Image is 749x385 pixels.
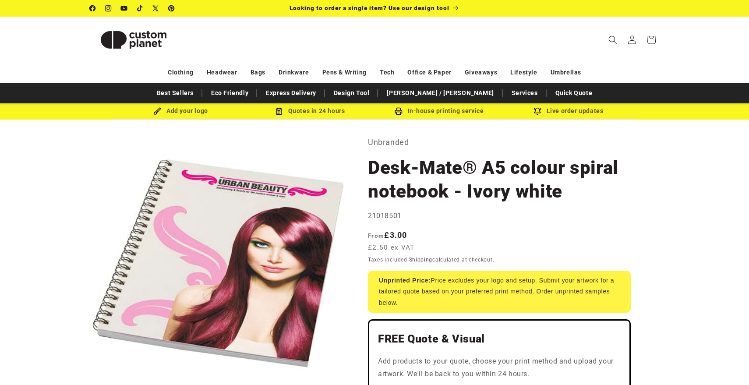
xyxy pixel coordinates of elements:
a: Headwear [207,65,237,80]
div: Price excludes your logo and setup. Submit your artwork for a tailored quote based on your prefer... [368,271,631,313]
h1: Desk-Mate® A5 colour spiral notebook - Ivory white [368,156,631,203]
span: From [368,232,384,239]
a: Clothing [168,65,194,80]
a: Office & Paper [407,65,451,80]
a: Shipping [409,257,433,263]
strong: Unprinted Price: [379,277,431,284]
a: Best Sellers [152,85,198,101]
p: Add products to your quote, choose your print method and upload your artwork. We'll be back to yo... [378,355,621,381]
a: Eco Friendly [207,85,253,101]
a: Custom Planet [87,17,181,63]
h2: FREE Quote & Visual [378,332,621,346]
img: Custom Planet [90,20,177,60]
img: Brush Icon [153,107,161,115]
div: Add your logo [116,106,245,117]
a: Drinkware [279,65,309,80]
a: Bags [251,65,265,80]
span: £2.50 ex VAT [368,243,415,253]
a: Design Tool [329,85,374,101]
p: Unbranded [368,135,631,149]
span: Looking to order a single item? Use our design tool [290,4,449,11]
a: Quick Quote [551,85,597,101]
img: In-house printing [395,107,403,115]
a: [PERSON_NAME] / [PERSON_NAME] [382,85,498,101]
summary: Search [603,30,622,49]
a: Pens & Writing [322,65,367,80]
a: Umbrellas [551,65,581,80]
div: Live order updates [504,106,633,117]
img: Order updates [533,107,541,115]
div: Taxes included. calculated at checkout. [368,255,631,264]
div: Quotes in 24 hours [245,106,374,117]
a: Lifestyle [510,65,537,80]
strong: £3.00 [368,230,407,240]
a: Tech [380,65,394,80]
a: Express Delivery [261,85,321,101]
a: Giveaways [465,65,497,80]
a: Services [507,85,542,101]
div: In-house printing service [374,106,504,117]
img: Order Updates Icon [275,107,283,115]
span: 21018501 [368,212,402,220]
